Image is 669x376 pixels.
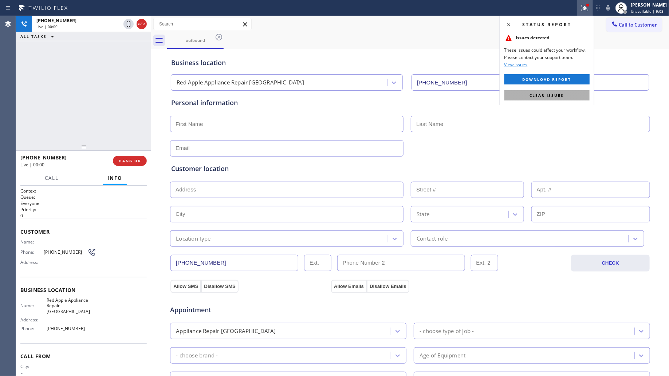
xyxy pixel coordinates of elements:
[113,156,147,166] button: HANG UP
[201,280,239,293] button: Disallow SMS
[40,171,63,185] button: Call
[331,280,367,293] button: Allow Emails
[119,158,141,163] span: HANG UP
[20,228,147,235] span: Customer
[412,74,649,91] input: Phone Number
[170,116,404,132] input: First Name
[123,19,134,29] button: Hold Customer
[103,171,127,185] button: Info
[176,234,211,243] div: Location type
[471,255,498,271] input: Ext. 2
[631,9,664,14] span: Unavailable | 9:03
[337,255,465,271] input: Phone Number 2
[171,98,649,108] div: Personal information
[367,280,409,293] button: Disallow Emails
[20,154,67,161] span: [PHONE_NUMBER]
[20,206,147,213] h2: Priority:
[107,175,122,181] span: Info
[20,353,147,360] span: Call From
[170,140,404,157] input: Email
[619,21,657,28] span: Call to Customer
[606,18,662,32] button: Call to Customer
[20,194,147,200] h2: Queue:
[170,280,201,293] button: Allow SMS
[170,255,298,271] input: Phone Number
[170,182,404,198] input: Address
[45,175,59,181] span: Call
[36,17,76,24] span: [PHONE_NUMBER]
[420,327,474,335] div: - choose type of job -
[171,164,649,174] div: Customer location
[177,79,304,87] div: Red Apple Appliance Repair [GEOGRAPHIC_DATA]
[420,351,465,360] div: Age of Equipment
[411,182,524,198] input: Street #
[20,249,44,255] span: Phone:
[20,286,147,293] span: Business location
[20,317,47,322] span: Address:
[571,255,650,272] button: CHECK
[44,249,87,255] span: [PHONE_NUMBER]
[176,327,276,335] div: Appliance Repair [GEOGRAPHIC_DATA]
[411,116,650,132] input: Last Name
[47,326,96,331] span: [PHONE_NUMBER]
[20,326,47,331] span: Phone:
[20,213,147,219] p: 0
[20,260,47,265] span: Address:
[20,188,147,194] h1: Context
[137,19,147,29] button: Hang up
[20,364,47,369] span: City:
[154,18,251,30] input: Search
[170,206,404,222] input: City
[631,2,667,8] div: [PERSON_NAME]
[304,255,331,271] input: Ext.
[171,58,649,68] div: Business location
[176,351,218,360] div: - choose brand -
[20,239,47,245] span: Name:
[20,303,47,308] span: Name:
[20,200,147,206] p: Everyone
[16,32,61,41] button: ALL TASKS
[531,182,650,198] input: Apt. #
[417,210,429,218] div: State
[603,3,613,13] button: Mute
[47,297,96,314] span: Red Apple Appliance Repair [GEOGRAPHIC_DATA]
[170,305,329,315] span: Appointment
[20,162,44,168] span: Live | 00:00
[20,34,47,39] span: ALL TASKS
[36,24,58,29] span: Live | 00:00
[417,234,448,243] div: Contact role
[168,37,223,43] div: outbound
[531,206,650,222] input: ZIP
